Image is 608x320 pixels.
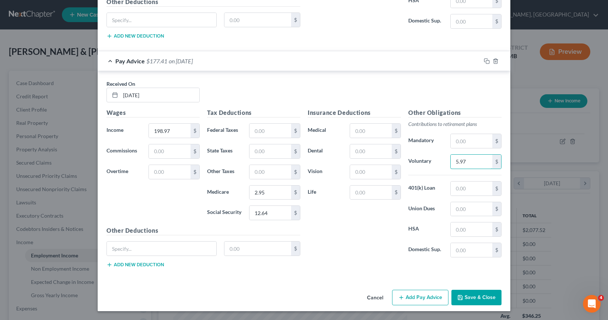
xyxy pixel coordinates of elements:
label: Voluntary [405,154,447,169]
div: $ [492,182,501,196]
label: Federal Taxes [203,123,245,138]
label: Commissions [103,144,145,159]
span: 4 [598,295,604,301]
button: Add new deduction [106,33,164,39]
input: 0.00 [249,165,291,179]
label: Overtime [103,165,145,179]
input: 0.00 [249,186,291,200]
label: Domestic Sup. [405,243,447,257]
div: $ [291,124,300,138]
div: $ [392,186,401,200]
input: 0.00 [451,182,492,196]
input: Specify... [107,13,216,27]
div: $ [291,144,300,158]
input: 0.00 [451,202,492,216]
div: $ [291,242,300,256]
div: $ [492,202,501,216]
label: 401(k) Loan [405,181,447,196]
input: 0.00 [350,124,392,138]
input: Specify... [107,242,216,256]
button: Add new deduction [106,262,164,268]
div: $ [392,165,401,179]
label: Union Dues [405,202,447,217]
h5: Wages [106,108,200,117]
div: $ [291,13,300,27]
input: 0.00 [249,144,291,158]
input: 0.00 [350,165,392,179]
span: Pay Advice [115,57,145,64]
input: 0.00 [451,222,492,236]
input: 0.00 [149,124,191,138]
div: $ [392,144,401,158]
input: 0.00 [249,206,291,220]
h5: Insurance Deductions [308,108,401,117]
input: 0.00 [451,155,492,169]
input: 0.00 [350,144,392,158]
label: Medicare [203,185,245,200]
label: HSA [405,222,447,237]
label: Dental [304,144,346,159]
div: $ [492,222,501,236]
input: 0.00 [451,134,492,148]
input: 0.00 [149,144,191,158]
label: Medical [304,123,346,138]
div: $ [392,124,401,138]
div: $ [291,206,300,220]
input: 0.00 [350,186,392,200]
div: $ [492,14,501,28]
p: Contributions to retirement plans [408,120,502,128]
input: 0.00 [451,14,492,28]
input: 0.00 [224,13,291,27]
button: Add Pay Advice [392,290,448,305]
label: Social Security [203,205,245,220]
div: $ [492,155,501,169]
label: Mandatory [405,134,447,148]
button: Cancel [361,291,389,305]
div: $ [191,124,199,138]
input: 0.00 [149,165,191,179]
div: $ [291,186,300,200]
h5: Other Deductions [106,226,300,235]
label: State Taxes [203,144,245,159]
div: $ [191,144,199,158]
label: Vision [304,165,346,179]
div: $ [191,165,199,179]
input: 0.00 [224,242,291,256]
div: $ [492,134,501,148]
span: $177.41 [146,57,167,64]
button: Save & Close [451,290,502,305]
input: MM/DD/YYYY [120,88,199,102]
h5: Tax Deductions [207,108,300,117]
label: Domestic Sup. [405,14,447,29]
label: Other Taxes [203,165,245,179]
span: Income [106,127,123,133]
span: on [DATE] [169,57,193,64]
input: 0.00 [249,124,291,138]
input: 0.00 [451,243,492,257]
label: Life [304,185,346,200]
span: Received On [106,81,135,87]
div: $ [291,165,300,179]
h5: Other Obligations [408,108,502,117]
iframe: Intercom live chat [583,295,601,313]
div: $ [492,243,501,257]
